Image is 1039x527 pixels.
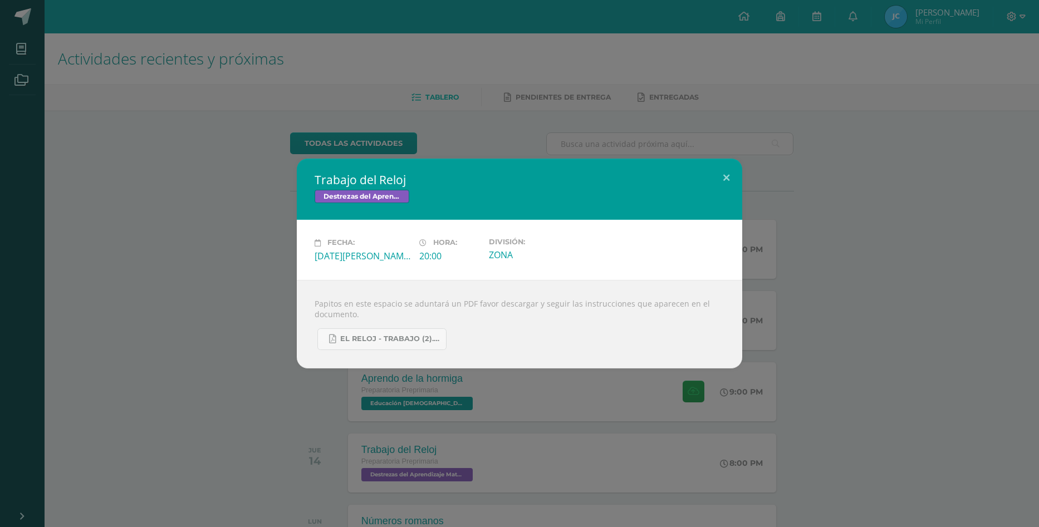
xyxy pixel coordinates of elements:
a: EL RELOJ - TRABAJO (2).pdf [317,328,447,350]
div: Papitos en este espacio se aduntará un PDF favor descargar y seguir las instrucciones que aparece... [297,280,742,368]
button: Close (Esc) [710,159,742,196]
span: Hora: [433,239,457,247]
span: EL RELOJ - TRABAJO (2).pdf [340,334,440,343]
label: División: [489,238,585,246]
span: Fecha: [327,239,355,247]
h2: Trabajo del Reloj [315,172,724,188]
div: 20:00 [419,250,480,262]
span: Destrezas del Aprendizaje Matemático [315,190,409,203]
div: [DATE][PERSON_NAME] [315,250,410,262]
div: ZONA [489,249,585,261]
